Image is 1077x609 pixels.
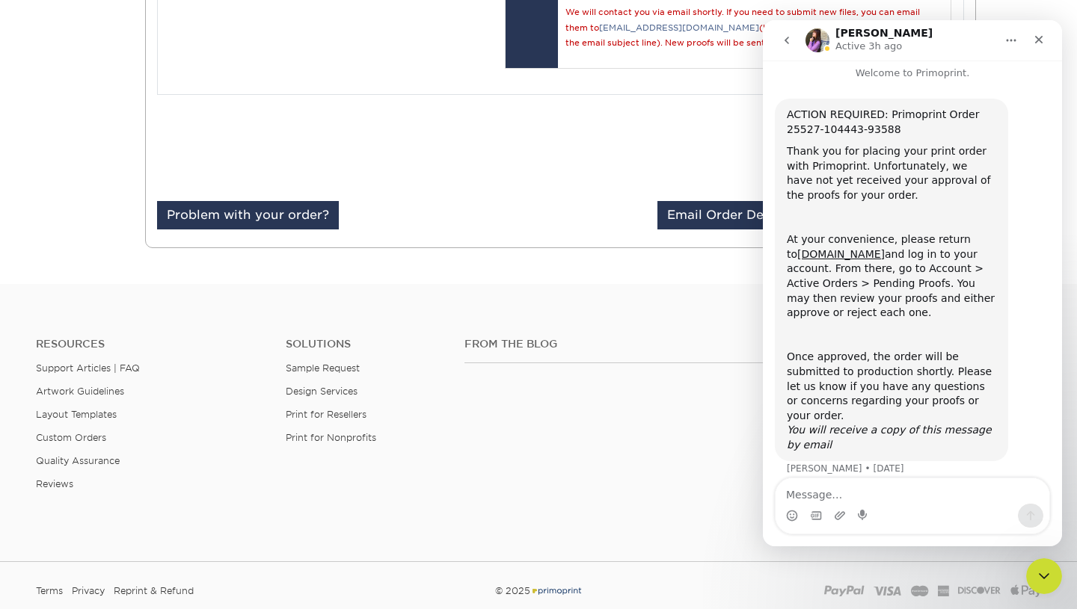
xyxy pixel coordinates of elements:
h4: From the Blog [464,338,774,350]
a: Sample Request [286,362,360,374]
a: Quality Assurance [36,455,120,466]
a: Artwork Guidelines [36,386,124,397]
img: Primoprint [530,585,583,596]
a: Reviews [36,478,73,489]
div: © 2025 [367,580,710,602]
h4: Resources [36,338,263,350]
h4: Solutions [286,338,442,350]
a: Email Order Details [657,201,800,229]
a: Layout Templates [36,409,117,420]
iframe: Intercom live chat [763,20,1062,546]
a: [EMAIL_ADDRESS][DOMAIN_NAME] [599,23,759,33]
a: Reprint & Refund [114,580,194,602]
small: We will contact you via email shortly. If you need to submit new files, you can email them to (be... [565,7,928,48]
a: Custom Orders [36,432,106,443]
a: Problem with your order? [157,201,339,229]
a: Design Services [286,386,358,397]
a: Print for Nonprofits [286,432,376,443]
iframe: Intercom live chat [1026,558,1062,594]
a: Print for Resellers [286,409,366,420]
a: Support Articles | FAQ [36,362,140,374]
